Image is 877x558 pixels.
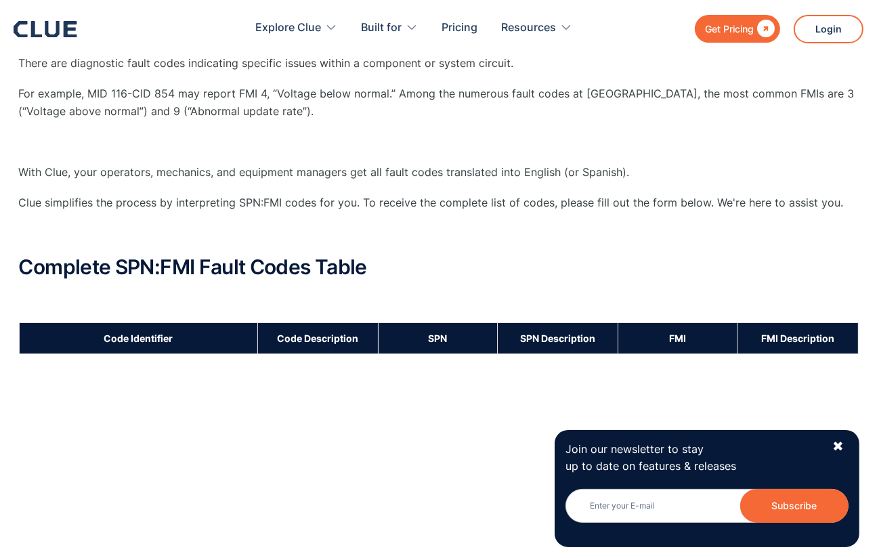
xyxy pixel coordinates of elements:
h2: Complete SPN:FMI Fault Codes Table [19,256,859,278]
input: Subscribe [740,489,849,523]
div: Explore Clue [255,7,337,49]
p: For example, MID 116-CID 854 may report FMI 4, “Voltage below normal.” Among the numerous fault c... [19,85,859,119]
th: FMI Description [737,322,858,353]
a: Login [794,15,863,43]
div:  [754,20,775,37]
th: SPN Description [498,322,618,353]
p: With Clue, your operators, mechanics, and equipment managers get all fault codes translated into ... [19,164,859,181]
div: ✖ [833,438,844,455]
p: ‍ [19,133,859,150]
div: Built for [361,7,418,49]
a: Pricing [442,7,477,49]
input: Enter your E-mail [565,489,849,523]
p: ‍ [19,292,859,309]
div: Explore Clue [255,7,321,49]
div: Resources [501,7,556,49]
th: Code Description [257,322,378,353]
div: Get Pricing [705,20,754,37]
p: Clue simplifies the process by interpreting SPN:FMI codes for you. To receive the complete list o... [19,194,859,211]
th: SPN [378,322,497,353]
p: There are diagnostic fault codes indicating specific issues within a component or system circuit. [19,55,859,72]
p: ‍ [19,225,859,242]
form: Newsletter [565,489,849,536]
th: FMI [618,322,737,353]
div: Resources [501,7,572,49]
div: Built for [361,7,402,49]
th: Code Identifier [19,322,257,353]
a: Get Pricing [695,15,780,43]
p: Join our newsletter to stay up to date on features & releases [565,441,820,475]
